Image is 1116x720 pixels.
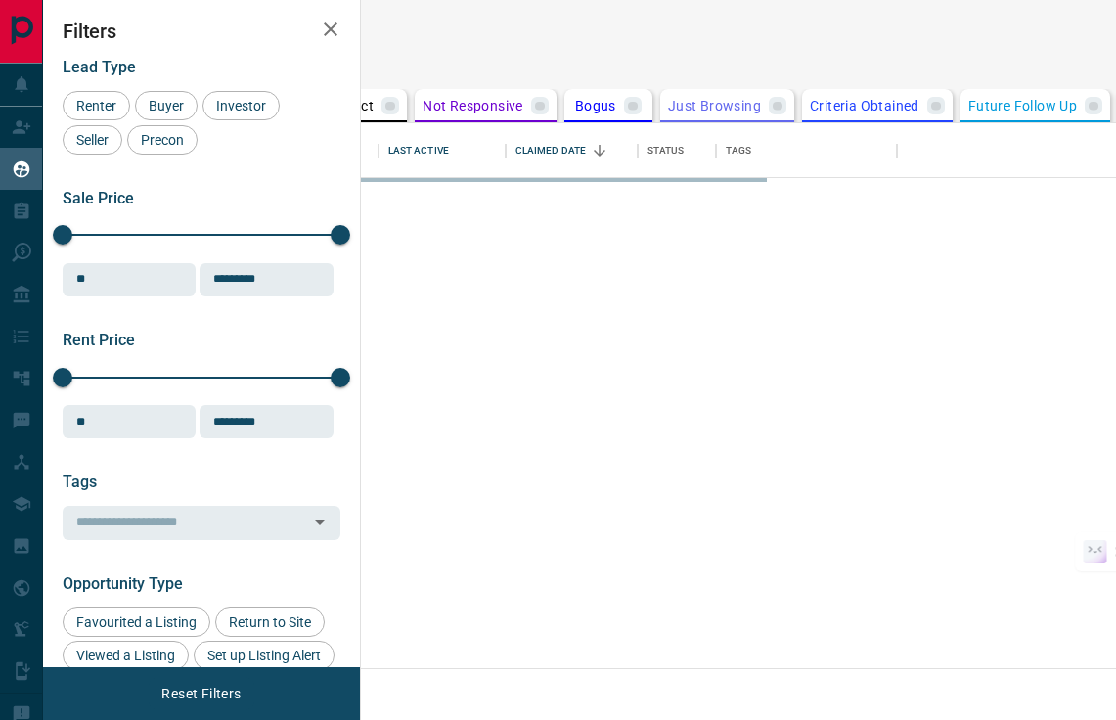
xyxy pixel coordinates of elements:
[306,509,334,536] button: Open
[647,123,685,178] div: Status
[69,98,123,113] span: Renter
[379,123,506,178] div: Last Active
[63,125,122,155] div: Seller
[127,125,198,155] div: Precon
[201,648,328,663] span: Set up Listing Alert
[63,641,189,670] div: Viewed a Listing
[638,123,716,178] div: Status
[194,641,335,670] div: Set up Listing Alert
[69,132,115,148] span: Seller
[69,614,203,630] span: Favourited a Listing
[222,123,379,178] div: Details
[202,91,280,120] div: Investor
[215,607,325,637] div: Return to Site
[63,91,130,120] div: Renter
[575,99,616,112] p: Bogus
[810,99,919,112] p: Criteria Obtained
[134,132,191,148] span: Precon
[63,189,134,207] span: Sale Price
[63,58,136,76] span: Lead Type
[209,98,273,113] span: Investor
[63,331,135,349] span: Rent Price
[63,472,97,491] span: Tags
[668,99,761,112] p: Just Browsing
[716,123,897,178] div: Tags
[135,91,198,120] div: Buyer
[149,677,253,710] button: Reset Filters
[506,123,638,178] div: Claimed Date
[63,574,183,593] span: Opportunity Type
[222,614,318,630] span: Return to Site
[142,98,191,113] span: Buyer
[586,137,613,164] button: Sort
[968,99,1077,112] p: Future Follow Up
[515,123,587,178] div: Claimed Date
[726,123,752,178] div: Tags
[63,20,340,43] h2: Filters
[388,123,449,178] div: Last Active
[63,607,210,637] div: Favourited a Listing
[69,648,182,663] span: Viewed a Listing
[423,99,523,112] p: Not Responsive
